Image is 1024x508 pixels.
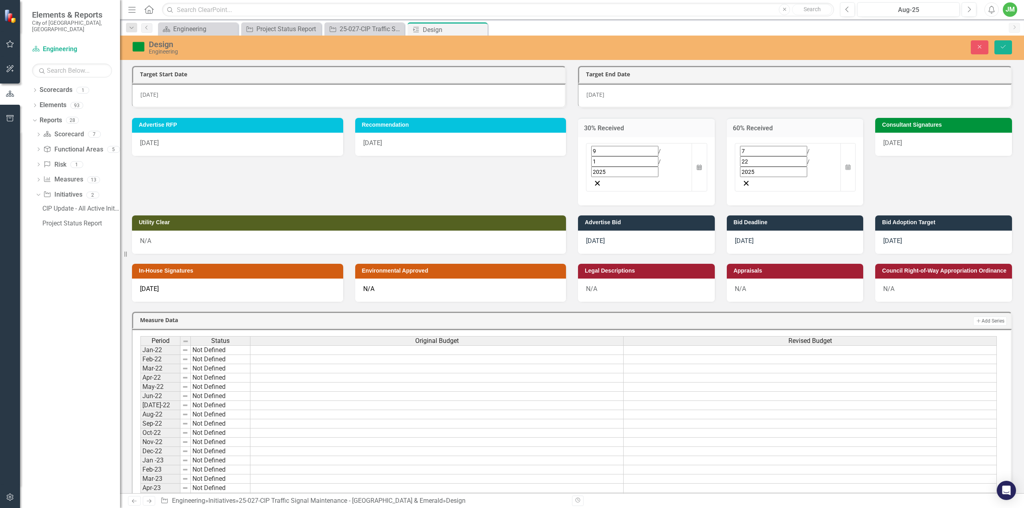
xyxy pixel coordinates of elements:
span: Original Budget [415,337,459,345]
td: Apr-23 [140,484,180,493]
img: 8DAGhfEEPCf229AAAAAElFTkSuQmCC [182,476,188,482]
img: 8DAGhfEEPCf229AAAAAElFTkSuQmCC [182,347,188,353]
img: 8DAGhfEEPCf229AAAAAElFTkSuQmCC [182,402,188,408]
td: Not Defined [191,493,250,502]
h3: Measure Data [140,317,599,323]
div: Project Status Report [42,220,120,227]
img: On Target [132,40,145,53]
td: Not Defined [191,419,250,428]
span: Elements & Reports [32,10,112,20]
a: Project Status Report [40,217,120,230]
span: [DATE] [883,139,902,147]
td: May-22 [140,382,180,392]
img: 8DAGhfEEPCf229AAAAAElFTkSuQmCC [182,356,188,363]
h3: 30% Received [584,125,709,132]
span: Search [804,6,821,12]
div: N/A [875,279,1012,302]
td: May-23 [140,493,180,502]
button: Add Series [973,317,1007,325]
span: [DATE] [140,285,159,293]
a: Scorecard [43,130,84,139]
td: Dec-22 [140,447,180,456]
div: Aug-25 [860,5,957,15]
td: Not Defined [191,345,250,355]
td: Not Defined [191,373,250,382]
img: 8DAGhfEEPCf229AAAAAElFTkSuQmCC [182,430,188,436]
img: 8DAGhfEEPCf229AAAAAElFTkSuQmCC [182,384,188,390]
h3: Advertise Bid [585,219,711,225]
td: Jun-22 [140,392,180,401]
div: N/A [132,231,566,254]
td: Not Defined [191,401,250,410]
img: 8DAGhfEEPCf229AAAAAElFTkSuQmCC [182,448,188,454]
h3: Environmental Approved [362,268,562,274]
div: N/A [727,279,864,302]
td: Sep-22 [140,419,180,428]
h3: Bid Adoption Target [882,219,1008,225]
td: Not Defined [191,428,250,438]
span: [DATE] [586,237,605,245]
a: Reports [40,116,62,125]
button: Search [792,4,832,15]
td: Not Defined [191,355,250,364]
td: Not Defined [191,465,250,474]
div: 93 [70,102,83,109]
span: Period [152,337,170,345]
span: Revised Budget [788,337,832,345]
div: 28 [66,117,79,124]
div: Design [446,497,466,504]
td: Jan -23 [140,456,180,465]
td: Feb-22 [140,355,180,364]
span: [DATE] [363,139,382,147]
h3: Advertise RFP [139,122,339,128]
td: Not Defined [191,474,250,484]
div: » » » [160,496,566,506]
img: 8DAGhfEEPCf229AAAAAElFTkSuQmCC [182,411,188,418]
div: 25-027-CIP Traffic Signal Maintenance - [GEOGRAPHIC_DATA] & Emerald [340,24,402,34]
span: / [658,158,661,165]
input: Search Below... [32,64,112,78]
button: JM [1003,2,1017,17]
img: 8DAGhfEEPCf229AAAAAElFTkSuQmCC [182,485,188,491]
div: Design [423,25,486,35]
button: Aug-25 [857,2,960,17]
span: [DATE] [140,91,158,98]
td: Not Defined [191,410,250,419]
div: Engineering [173,24,236,34]
a: Risk [43,160,66,169]
td: Not Defined [191,456,250,465]
a: Project Status Report [243,24,319,34]
div: 5 [107,146,120,153]
a: Initiatives [208,497,236,504]
h3: Appraisals [734,268,860,274]
div: 7 [88,131,101,138]
a: Functional Areas [43,145,103,154]
a: Measures [43,175,83,184]
span: / [807,158,810,165]
div: Design [149,40,631,49]
td: Not Defined [191,447,250,456]
small: City of [GEOGRAPHIC_DATA], [GEOGRAPHIC_DATA] [32,20,112,33]
td: Not Defined [191,382,250,392]
div: Project Status Report [256,24,319,34]
td: Aug-22 [140,410,180,419]
h3: Target Start Date [140,71,561,77]
span: / [658,148,661,154]
td: Not Defined [191,364,250,373]
td: Nov-22 [140,438,180,447]
input: Search ClearPoint... [162,3,834,17]
img: 8DAGhfEEPCf229AAAAAElFTkSuQmCC [182,466,188,473]
img: 8DAGhfEEPCf229AAAAAElFTkSuQmCC [182,439,188,445]
h3: In-House Signatures [139,268,339,274]
span: Status [211,337,230,345]
h3: Recommendation [362,122,562,128]
span: [DATE] [735,237,754,245]
div: 1 [76,87,89,94]
td: Not Defined [191,484,250,493]
a: Engineering [172,497,205,504]
div: 13 [87,176,100,183]
a: 25-027-CIP Traffic Signal Maintenance - [GEOGRAPHIC_DATA] & Emerald [239,497,443,504]
a: Elements [40,101,66,110]
div: 1 [70,161,83,168]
